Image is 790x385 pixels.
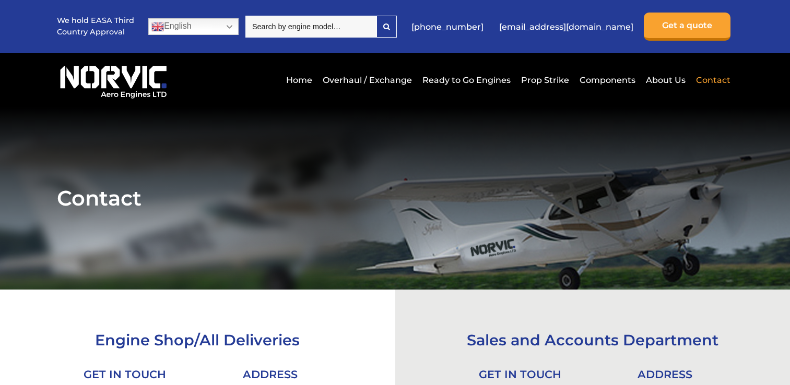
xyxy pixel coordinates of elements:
a: Contact [693,67,730,93]
a: Home [284,67,315,93]
li: ADDRESS [593,364,738,385]
h3: Sales and Accounts Department [447,331,737,349]
input: Search by engine model… [245,16,376,38]
h1: Contact [57,185,733,211]
a: Ready to Go Engines [420,67,513,93]
img: en [151,20,164,33]
li: ADDRESS [197,364,343,385]
h3: Engine Shop/All Deliveries [53,331,343,349]
a: Get a quote [644,13,730,41]
li: GET IN TOUCH [53,364,198,385]
a: Overhaul / Exchange [320,67,415,93]
img: Norvic Aero Engines logo [57,61,170,99]
a: About Us [643,67,688,93]
a: [PHONE_NUMBER] [406,14,489,40]
a: Prop Strike [518,67,572,93]
li: GET IN TOUCH [447,364,593,385]
p: We hold EASA Third Country Approval [57,15,135,38]
a: Components [577,67,638,93]
a: English [148,18,239,35]
a: [EMAIL_ADDRESS][DOMAIN_NAME] [494,14,639,40]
